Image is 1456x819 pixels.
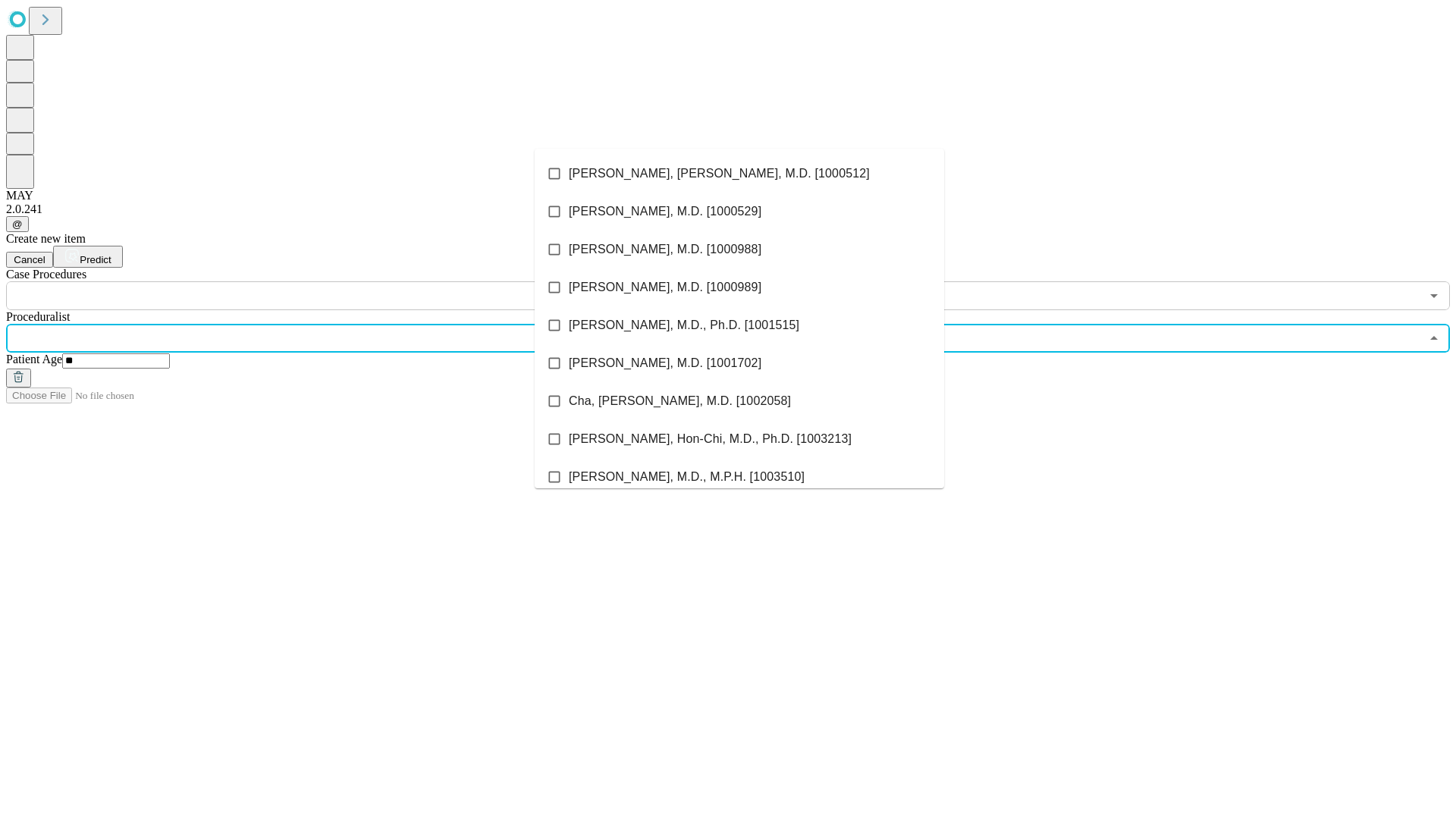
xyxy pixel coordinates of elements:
[6,353,62,366] span: Patient Age
[6,252,53,268] button: Cancel
[569,202,761,221] span: [PERSON_NAME], M.D. [1000529]
[569,392,791,410] span: Cha, [PERSON_NAME], M.D. [1002058]
[6,310,70,323] span: Proceduralist
[1423,285,1445,306] button: Open
[569,430,852,448] span: [PERSON_NAME], Hon-Chi, M.D., Ph.D. [1003213]
[569,240,761,259] span: [PERSON_NAME], M.D. [1000988]
[14,254,45,265] span: Cancel
[6,232,86,245] span: Create new item
[6,268,86,281] span: Scheduled Procedure
[569,468,805,486] span: [PERSON_NAME], M.D., M.P.H. [1003510]
[53,246,123,268] button: Predict
[1423,328,1445,349] button: Close
[569,278,761,297] span: [PERSON_NAME], M.D. [1000989]
[569,316,799,334] span: [PERSON_NAME], M.D., Ph.D. [1001515]
[569,354,761,372] span: [PERSON_NAME], M.D. [1001702]
[6,216,29,232] button: @
[80,254,111,265] span: Predict
[12,218,23,230] span: @
[6,189,1450,202] div: MAY
[569,165,870,183] span: [PERSON_NAME], [PERSON_NAME], M.D. [1000512]
[6,202,1450,216] div: 2.0.241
